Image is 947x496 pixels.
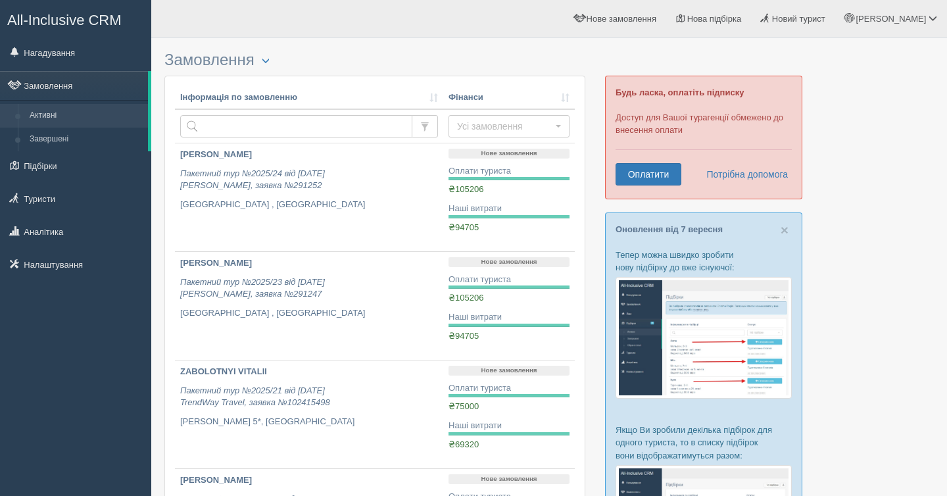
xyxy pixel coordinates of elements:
[180,307,438,320] p: [GEOGRAPHIC_DATA] , [GEOGRAPHIC_DATA]
[449,257,570,267] p: Нове замовлення
[449,366,570,376] p: Нове замовлення
[616,224,723,234] a: Оновлення від 7 вересня
[449,203,570,215] div: Наші витрати
[449,401,479,411] span: ₴75000
[616,163,681,186] a: Оплатити
[449,149,570,159] p: Нове замовлення
[587,14,656,24] span: Нове замовлення
[449,222,479,232] span: ₴94705
[687,14,742,24] span: Нова підбірка
[698,163,789,186] a: Потрібна допомога
[180,168,325,191] i: Пакетний тур №2025/24 від [DATE] [PERSON_NAME], заявка №291252
[180,199,438,211] p: [GEOGRAPHIC_DATA] , [GEOGRAPHIC_DATA]
[449,311,570,324] div: Наші витрати
[180,115,412,137] input: Пошук за номером замовлення, ПІБ або паспортом туриста
[180,366,267,376] b: ZABOLOTNYI VITALII
[856,14,926,24] span: [PERSON_NAME]
[616,424,792,461] p: Якщо Ви зробили декілька підбірок для одного туриста, то в списку підбірок вони відображатимуться...
[781,222,789,237] span: ×
[449,184,483,194] span: ₴105206
[616,87,744,97] b: Будь ласка, оплатіть підписку
[175,252,443,360] a: [PERSON_NAME] Пакетний тур №2025/23 від [DATE][PERSON_NAME], заявка №291247 [GEOGRAPHIC_DATA] , [...
[605,76,802,199] div: Доступ для Вашої турагенції обмежено до внесення оплати
[457,120,552,133] span: Усі замовлення
[180,416,438,428] p: [PERSON_NAME] 5*, [GEOGRAPHIC_DATA]
[616,277,792,399] img: %D0%BF%D1%96%D0%B4%D0%B1%D1%96%D1%80%D0%BA%D0%B0-%D1%82%D1%83%D1%80%D0%B8%D1%81%D1%82%D1%83-%D1%8...
[449,91,570,104] a: Фінанси
[449,274,570,286] div: Оплати туриста
[781,223,789,237] button: Close
[24,128,148,151] a: Завершені
[449,474,570,484] p: Нове замовлення
[1,1,151,37] a: All-Inclusive CRM
[449,382,570,395] div: Оплати туриста
[449,115,570,137] button: Усі замовлення
[772,14,825,24] span: Новий турист
[180,258,252,268] b: [PERSON_NAME]
[449,439,479,449] span: ₴69320
[175,143,443,251] a: [PERSON_NAME] Пакетний тур №2025/24 від [DATE][PERSON_NAME], заявка №291252 [GEOGRAPHIC_DATA] , [...
[24,104,148,128] a: Активні
[180,91,438,104] a: Інформація по замовленню
[180,277,325,299] i: Пакетний тур №2025/23 від [DATE] [PERSON_NAME], заявка №291247
[449,165,570,178] div: Оплати туриста
[180,149,252,159] b: [PERSON_NAME]
[164,51,585,69] h3: Замовлення
[449,420,570,432] div: Наші витрати
[180,385,330,408] i: Пакетний тур №2025/21 від [DATE] TrendWay Travel, заявка №102415498
[616,249,792,274] p: Тепер можна швидко зробити нову підбірку до вже існуючої:
[449,293,483,303] span: ₴105206
[175,360,443,468] a: ZABOLOTNYI VITALII Пакетний тур №2025/21 від [DATE]TrendWay Travel, заявка №102415498 [PERSON_NAM...
[180,475,252,485] b: [PERSON_NAME]
[7,12,122,28] span: All-Inclusive CRM
[449,331,479,341] span: ₴94705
